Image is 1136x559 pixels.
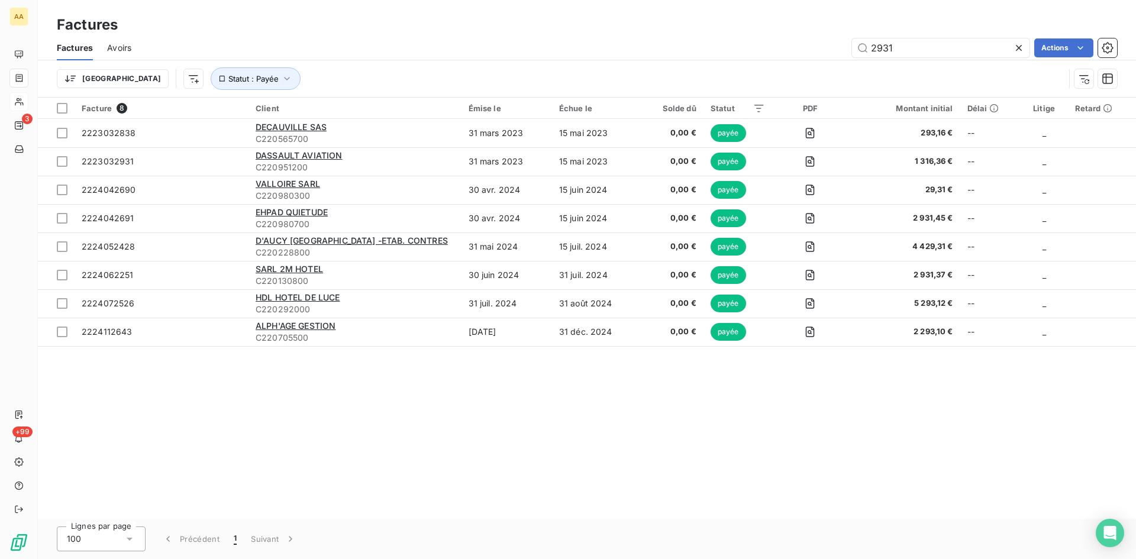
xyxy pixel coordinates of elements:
button: 1 [227,526,244,551]
div: Retard [1075,104,1129,113]
span: payée [711,209,746,227]
span: C220980700 [256,218,454,230]
div: PDF [779,104,841,113]
span: 2 931,37 € [855,269,953,281]
span: Statut : Payée [228,74,279,83]
span: ALPH'AGE GESTION [256,321,335,331]
span: _ [1043,156,1046,166]
span: Factures [57,42,93,54]
span: _ [1043,213,1046,223]
span: 8 [117,103,127,114]
img: Logo LeanPay [9,533,28,552]
span: 0,00 € [647,156,696,167]
span: 3 [22,114,33,124]
span: C220951200 [256,161,454,173]
span: 1 [234,533,237,545]
span: _ [1043,185,1046,195]
div: Open Intercom Messenger [1096,519,1124,547]
span: 2223032931 [82,156,134,166]
td: 31 mars 2023 [461,119,552,147]
span: 2224042690 [82,185,136,195]
span: 2223032838 [82,128,136,138]
td: 15 juin 2024 [552,176,640,204]
td: -- [960,232,1021,261]
span: VALLOIRE SARL [256,179,320,189]
button: Précédent [155,526,227,551]
td: 30 avr. 2024 [461,176,552,204]
td: 31 juil. 2024 [461,289,552,318]
div: Échue le [559,104,633,113]
span: 0,00 € [647,212,696,224]
span: C220980300 [256,190,454,202]
span: payée [711,323,746,341]
button: Suivant [244,526,304,551]
span: _ [1043,241,1046,251]
span: 100 [67,533,81,545]
div: Litige [1028,104,1061,113]
span: 2224112643 [82,327,133,337]
span: 2224072526 [82,298,135,308]
span: 2224042691 [82,213,134,223]
span: 1 316,36 € [855,156,953,167]
span: payée [711,153,746,170]
span: 0,00 € [647,241,696,253]
td: 31 déc. 2024 [552,318,640,346]
td: 30 juin 2024 [461,261,552,289]
span: 2224062251 [82,270,134,280]
span: 4 429,31 € [855,241,953,253]
td: -- [960,204,1021,232]
div: Émise le [469,104,545,113]
td: 30 avr. 2024 [461,204,552,232]
span: payée [711,295,746,312]
button: [GEOGRAPHIC_DATA] [57,69,169,88]
span: 2224052428 [82,241,135,251]
td: -- [960,318,1021,346]
td: 15 juin 2024 [552,204,640,232]
td: -- [960,289,1021,318]
span: D'AUCY [GEOGRAPHIC_DATA] -ETAB. CONTRES [256,235,448,245]
span: C220228800 [256,247,454,259]
button: Actions [1034,38,1093,57]
td: -- [960,147,1021,176]
td: 31 mars 2023 [461,147,552,176]
td: 15 mai 2023 [552,147,640,176]
span: HDL HOTEL DE LUCE [256,292,340,302]
span: _ [1043,270,1046,280]
span: 29,31 € [855,184,953,196]
span: 0,00 € [647,127,696,139]
span: payée [711,238,746,256]
span: 293,16 € [855,127,953,139]
span: DASSAULT AVIATION [256,150,343,160]
span: EHPAD QUIETUDE [256,207,328,217]
span: 0,00 € [647,298,696,309]
span: C220565700 [256,133,454,145]
input: Rechercher [852,38,1029,57]
div: AA [9,7,28,26]
td: -- [960,261,1021,289]
td: -- [960,176,1021,204]
div: Client [256,104,454,113]
span: _ [1043,327,1046,337]
td: 31 août 2024 [552,289,640,318]
span: SARL 2M HOTEL [256,264,323,274]
div: Statut [711,104,766,113]
span: 2 931,45 € [855,212,953,224]
span: 0,00 € [647,326,696,338]
div: Solde dû [647,104,696,113]
span: payée [711,266,746,284]
td: 15 mai 2023 [552,119,640,147]
td: 15 juil. 2024 [552,232,640,261]
span: C220705500 [256,332,454,344]
td: -- [960,119,1021,147]
td: 31 mai 2024 [461,232,552,261]
span: +99 [12,426,33,437]
button: Statut : Payée [211,67,301,90]
span: _ [1043,298,1046,308]
div: Montant initial [855,104,953,113]
span: DECAUVILLE SAS [256,122,327,132]
span: C220292000 [256,303,454,315]
h3: Factures [57,14,118,35]
span: payée [711,181,746,199]
div: Délai [967,104,1014,113]
span: payée [711,124,746,142]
